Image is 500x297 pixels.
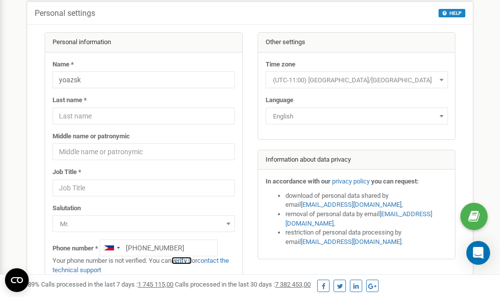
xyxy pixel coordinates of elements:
[258,33,455,53] div: Other settings
[171,257,192,264] a: verify it
[45,33,242,53] div: Personal information
[53,179,235,196] input: Job Title
[41,281,173,288] span: Calls processed in the last 7 days :
[53,143,235,160] input: Middle name or patronymic
[266,96,293,105] label: Language
[53,108,235,124] input: Last name
[35,9,95,18] h5: Personal settings
[301,201,401,208] a: [EMAIL_ADDRESS][DOMAIN_NAME]
[5,268,29,292] button: Open CMP widget
[53,60,74,69] label: Name *
[269,110,444,123] span: English
[53,215,235,232] span: Mr.
[285,228,448,246] li: restriction of personal data processing by email .
[301,238,401,245] a: [EMAIL_ADDRESS][DOMAIN_NAME]
[53,244,98,253] label: Phone number *
[266,108,448,124] span: English
[266,60,295,69] label: Time zone
[53,132,130,141] label: Middle name or patronymic
[53,204,81,213] label: Salutation
[371,178,419,185] strong: you can request:
[466,241,490,265] div: Open Intercom Messenger
[53,96,87,105] label: Last name *
[100,240,123,256] div: Telephone country code
[275,281,311,288] u: 7 382 453,00
[53,71,235,88] input: Name
[100,239,218,256] input: +1-800-555-55-55
[285,191,448,210] li: download of personal data shared by email ,
[266,71,448,88] span: (UTC-11:00) Pacific/Midway
[332,178,370,185] a: privacy policy
[53,257,229,274] a: contact the technical support
[266,178,331,185] strong: In accordance with our
[53,168,81,177] label: Job Title *
[53,256,235,275] p: Your phone number is not verified. You can or
[56,217,231,231] span: Mr.
[439,9,465,17] button: HELP
[258,150,455,170] div: Information about data privacy
[175,281,311,288] span: Calls processed in the last 30 days :
[269,73,444,87] span: (UTC-11:00) Pacific/Midway
[138,281,173,288] u: 1 745 115,00
[285,210,432,227] a: [EMAIL_ADDRESS][DOMAIN_NAME]
[285,210,448,228] li: removal of personal data by email ,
